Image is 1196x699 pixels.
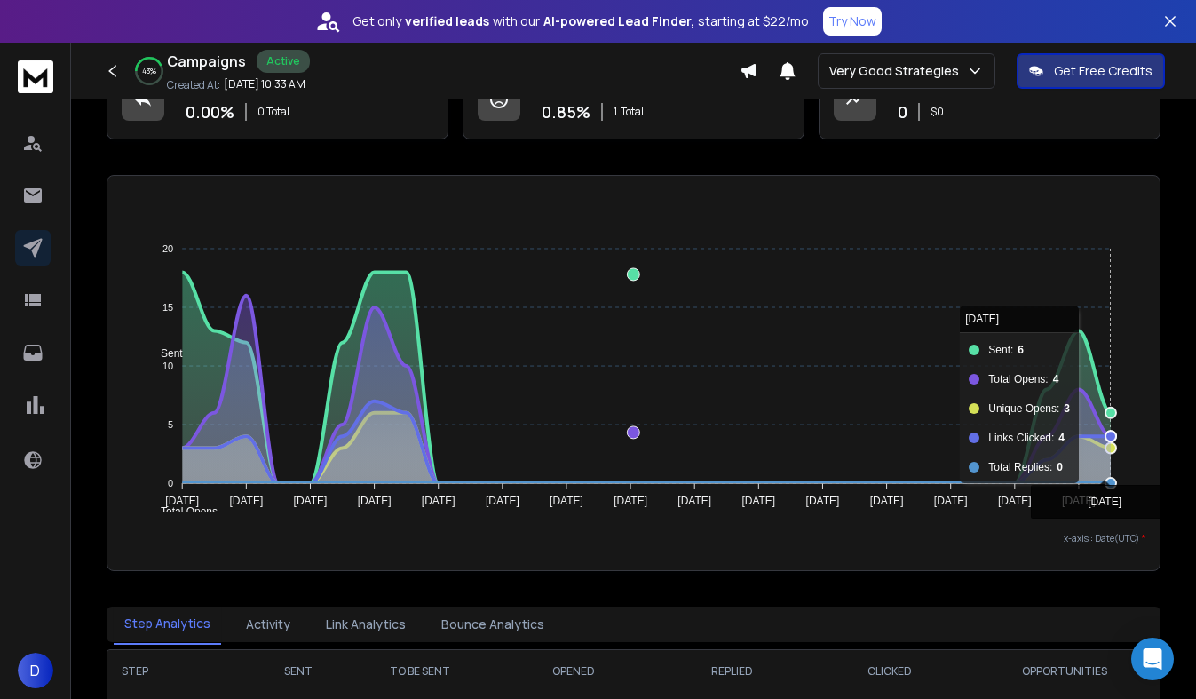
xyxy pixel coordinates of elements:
p: Created At: [167,78,220,92]
img: logo [18,60,53,93]
tspan: [DATE] [229,495,263,507]
tspan: [DATE] [486,495,519,507]
tspan: [DATE] [741,495,775,507]
button: D [18,653,53,688]
span: Total [621,105,644,119]
button: Link Analytics [315,605,416,644]
tspan: [DATE] [934,495,968,507]
button: Bounce Analytics [431,605,555,644]
button: Step Analytics [114,604,221,645]
p: 43 % [142,66,156,76]
tspan: [DATE] [998,495,1032,507]
tspan: 0 [168,478,173,489]
p: Get Free Credits [1054,62,1152,80]
p: $ 0 [931,105,944,119]
span: Total Opens [147,505,218,518]
a: Opportunities0$0 [819,63,1160,139]
button: Try Now [823,7,882,36]
tspan: 10 [162,361,173,371]
tspan: [DATE] [677,495,711,507]
th: OPENED [495,650,653,693]
tspan: [DATE] [550,495,583,507]
tspan: [DATE] [806,495,840,507]
div: Open Intercom Messenger [1131,638,1174,680]
tspan: [DATE] [870,495,904,507]
span: Sent [147,347,183,360]
tspan: 20 [162,243,173,254]
p: x-axis : Date(UTC) [122,532,1145,545]
tspan: 5 [168,419,173,430]
p: 0.00 % [186,99,234,124]
p: Try Now [828,12,876,30]
p: [DATE] 10:33 AM [224,77,305,91]
button: Activity [235,605,301,644]
tspan: [DATE] [165,495,199,507]
tspan: [DATE] [293,495,327,507]
tspan: 15 [162,302,173,313]
th: REPLIED [653,650,811,693]
tspan: [DATE] [358,495,392,507]
button: Get Free Credits [1017,53,1165,89]
h1: Campaigns [167,51,246,72]
strong: verified leads [405,12,489,30]
p: Very Good Strategies [829,62,966,80]
a: Bounce Rate0.85%1Total [463,63,804,139]
tspan: [DATE] [614,495,647,507]
th: OPPORTUNITIES [969,650,1160,693]
th: STEP [107,650,250,693]
p: 0 [898,99,907,124]
p: Get only with our starting at $22/mo [352,12,809,30]
strong: AI-powered Lead Finder, [543,12,694,30]
span: 1 [614,105,617,119]
div: Active [257,50,310,73]
th: TO BE SENT [346,650,495,693]
p: 0 Total [257,105,289,119]
tspan: [DATE] [422,495,455,507]
a: Reply Rate0.00%0 Total [107,63,448,139]
tspan: [DATE] [1062,495,1096,507]
th: CLICKED [811,650,969,693]
p: 0.85 % [542,99,590,124]
th: SENT [250,650,345,693]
